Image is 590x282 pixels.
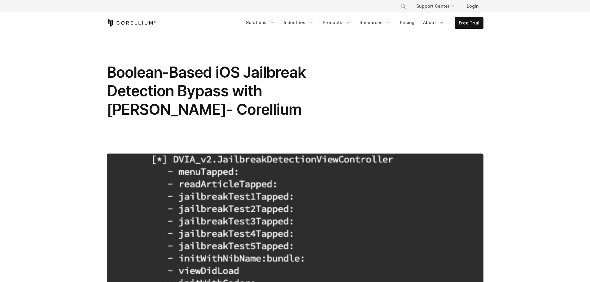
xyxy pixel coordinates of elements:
a: Free Trial [455,17,483,28]
a: Industries [280,17,318,28]
a: Support Center [411,1,459,12]
div: Navigation Menu [242,17,483,29]
span: Boolean-Based iOS Jailbreak Detection Bypass with [PERSON_NAME]- Corellium [107,63,306,119]
a: About [419,17,448,28]
button: Search [398,1,409,12]
div: Navigation Menu [393,1,483,12]
a: Pricing [396,17,418,28]
a: Products [319,17,355,28]
a: Solutions [242,17,279,28]
a: Resources [356,17,395,28]
a: Login [462,1,483,12]
a: Corellium Home [107,19,156,27]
